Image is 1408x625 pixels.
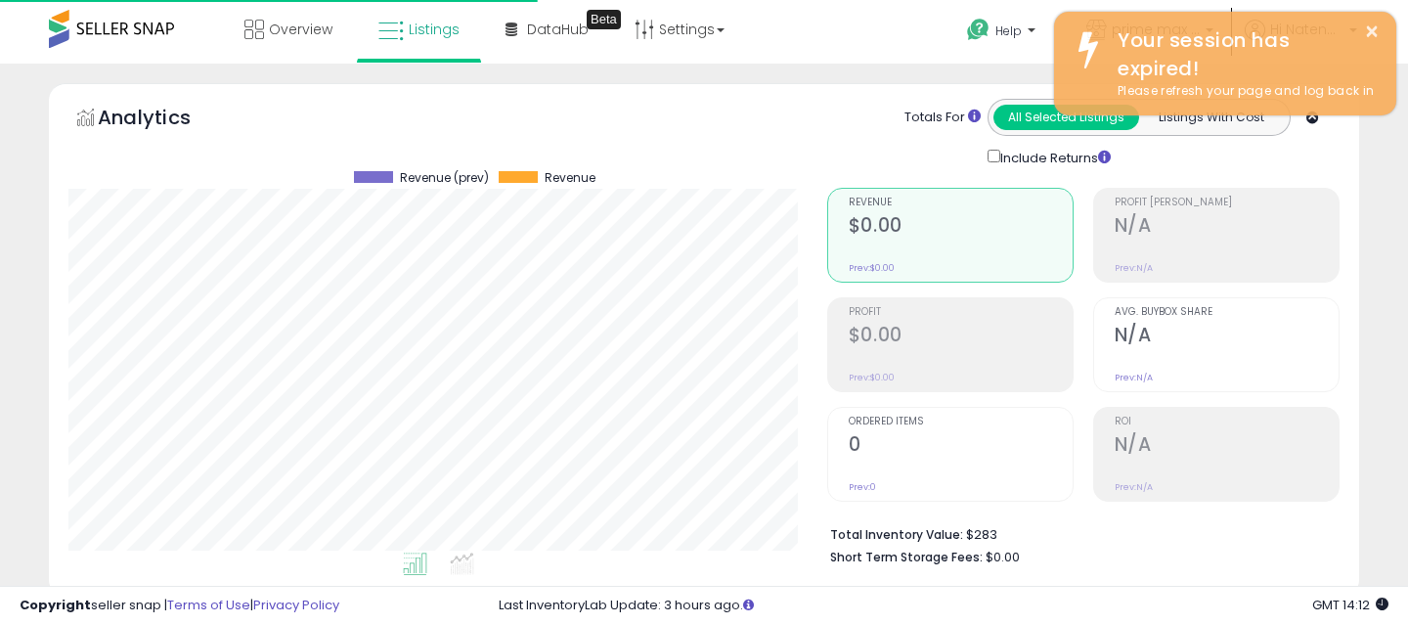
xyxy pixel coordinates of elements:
[995,22,1022,39] span: Help
[986,548,1020,566] span: $0.00
[849,307,1073,318] span: Profit
[269,20,332,39] span: Overview
[993,105,1139,130] button: All Selected Listings
[409,20,460,39] span: Listings
[849,324,1073,350] h2: $0.00
[1115,417,1339,427] span: ROI
[849,433,1073,460] h2: 0
[849,417,1073,427] span: Ordered Items
[527,20,589,39] span: DataHub
[253,596,339,614] a: Privacy Policy
[849,262,895,274] small: Prev: $0.00
[1312,596,1388,614] span: 2025-09-14 14:12 GMT
[830,526,963,543] b: Total Inventory Value:
[849,198,1073,208] span: Revenue
[1115,372,1153,383] small: Prev: N/A
[587,10,621,29] div: Tooltip anchor
[1115,324,1339,350] h2: N/A
[1115,262,1153,274] small: Prev: N/A
[966,18,990,42] i: Get Help
[400,171,489,185] span: Revenue (prev)
[951,3,1055,64] a: Help
[1115,214,1339,241] h2: N/A
[1103,82,1382,101] div: Please refresh your page and log back in
[499,597,1388,615] div: Last InventoryLab Update: 3 hours ago.
[20,596,91,614] strong: Copyright
[98,104,229,136] h5: Analytics
[1115,198,1339,208] span: Profit [PERSON_NAME]
[167,596,250,614] a: Terms of Use
[849,481,876,493] small: Prev: 0
[830,549,983,565] b: Short Term Storage Fees:
[1364,20,1380,44] button: ×
[973,146,1134,168] div: Include Returns
[1138,105,1284,130] button: Listings With Cost
[1115,433,1339,460] h2: N/A
[20,597,339,615] div: seller snap | |
[830,521,1325,545] li: $283
[849,372,895,383] small: Prev: $0.00
[1103,26,1382,82] div: Your session has expired!
[1115,307,1339,318] span: Avg. Buybox Share
[849,214,1073,241] h2: $0.00
[1115,481,1153,493] small: Prev: N/A
[904,109,981,127] div: Totals For
[545,171,595,185] span: Revenue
